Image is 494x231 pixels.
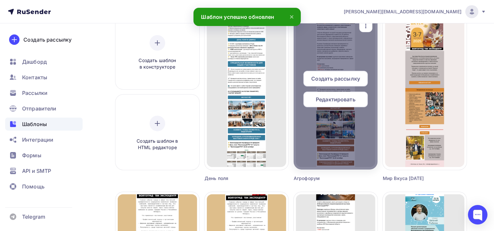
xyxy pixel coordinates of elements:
a: Контакты [5,71,83,84]
div: Мир Вкуса [DATE] [383,175,446,182]
a: Шаблоны [5,118,83,131]
a: Отправители [5,102,83,115]
span: Дашборд [22,58,47,66]
span: Рассылки [22,89,47,97]
span: Создать шаблон в конструкторе [127,57,188,71]
span: Шаблоны [22,120,47,128]
span: Создать шаблон в HTML редакторе [127,138,188,151]
span: Telegram [22,213,45,221]
span: Отправители [22,105,57,112]
span: Помощь [22,183,45,190]
a: Дашборд [5,55,83,68]
span: Формы [22,151,41,159]
span: API и SMTP [22,167,51,175]
span: Контакты [22,73,47,81]
a: [PERSON_NAME][EMAIL_ADDRESS][DOMAIN_NAME] [344,5,486,18]
a: Формы [5,149,83,162]
span: [PERSON_NAME][EMAIL_ADDRESS][DOMAIN_NAME] [344,8,461,15]
a: Рассылки [5,86,83,99]
div: Агрофорум [294,175,357,182]
div: Создать рассылку [23,36,72,44]
span: Интеграции [22,136,53,144]
span: Создать рассылку [311,75,360,83]
div: День поля [205,175,268,182]
span: Редактировать [316,96,355,103]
